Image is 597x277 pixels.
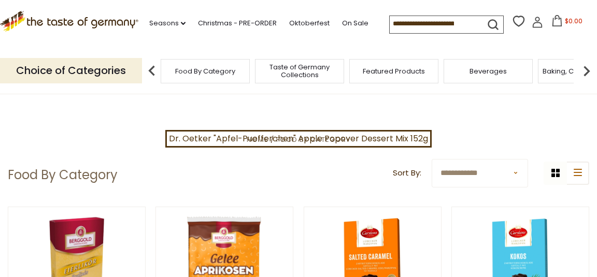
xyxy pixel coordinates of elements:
[149,18,186,29] a: Seasons
[175,67,235,75] a: Food By Category
[470,67,507,75] a: Beverages
[258,63,341,79] a: Taste of Germany Collections
[565,17,582,25] span: $0.00
[363,67,425,75] a: Featured Products
[289,18,330,29] a: Oktoberfest
[342,18,368,29] a: On Sale
[198,18,277,29] a: Christmas - PRE-ORDER
[8,167,118,183] h1: Food By Category
[393,167,421,180] label: Sort By:
[576,61,597,81] img: next arrow
[545,15,589,31] button: $0.00
[165,130,432,148] a: Dr. Oetker "Apfel-Puefferchen" Apple Popover Dessert Mix 152g
[141,61,162,81] img: previous arrow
